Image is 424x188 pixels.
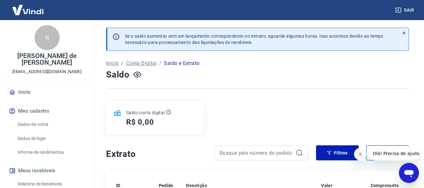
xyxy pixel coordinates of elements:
[220,148,293,158] input: Busque pelo número do pedido
[354,148,367,160] iframe: Fechar mensagem
[15,146,86,159] a: Informe de rendimentos
[15,118,86,131] a: Dados da conta
[366,145,409,160] button: Exportar
[4,4,53,9] span: Olá! Precisa de ajuda?
[394,4,416,16] button: Sair
[125,33,384,46] p: Se o saldo aumentar sem um lançamento correspondente no extrato, aguarde algumas horas. Isso acon...
[8,104,86,118] button: Meu cadastro
[126,60,157,67] a: Conta Digital
[15,132,86,145] a: Dados de login
[106,148,207,160] h4: Extrato
[8,0,48,19] img: Vindi
[121,60,123,67] p: /
[35,25,60,50] div: R
[159,60,161,67] p: /
[106,60,119,67] a: Início
[126,117,154,127] h5: R$ 0,00
[369,147,419,160] iframe: Mensagem da empresa
[5,53,89,66] p: [PERSON_NAME] de [PERSON_NAME]
[399,163,419,183] iframe: Botão para abrir a janela de mensagens
[316,145,359,160] button: Filtros
[126,110,165,116] p: Saldo conta digital
[8,164,86,178] button: Meus recebíveis
[8,85,86,99] a: Início
[106,68,130,81] h4: Saldo
[164,60,199,67] p: Saldo e Extrato
[12,68,82,75] p: [EMAIL_ADDRESS][DOMAIN_NAME]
